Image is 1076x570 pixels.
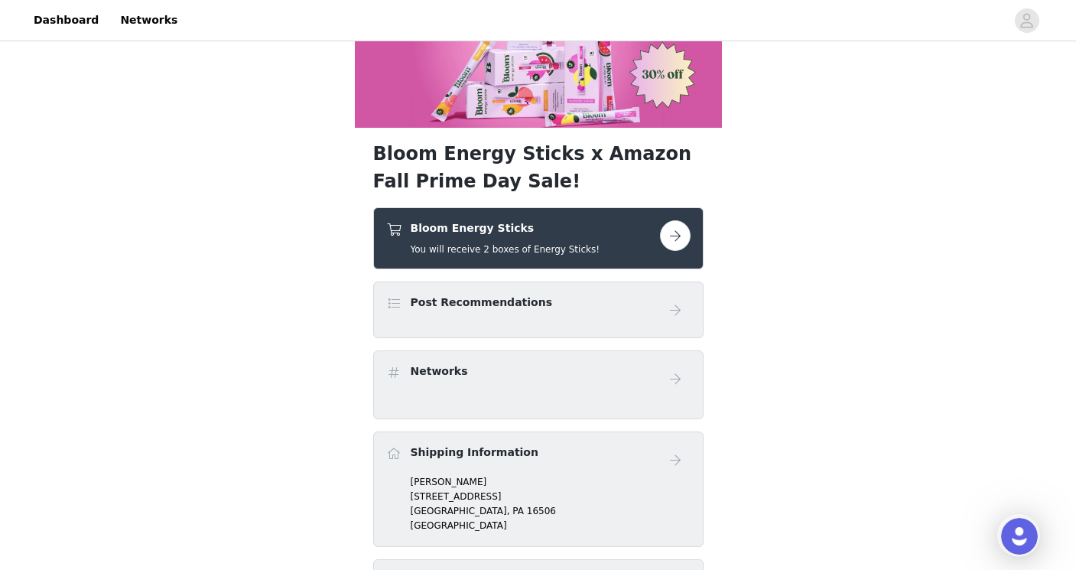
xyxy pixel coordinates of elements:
h4: Post Recommendations [411,295,553,311]
div: Shipping Information [373,432,704,547]
iframe: Intercom live chat [1001,518,1038,555]
a: Networks [111,3,187,37]
h4: Networks [411,363,468,379]
span: PA [512,506,524,516]
div: avatar [1019,8,1034,33]
p: [GEOGRAPHIC_DATA] [411,519,691,533]
div: Networks [373,350,704,419]
div: Bloom Energy Sticks [373,207,704,269]
div: Post Recommendations [373,282,704,338]
a: Dashboard [24,3,108,37]
p: [STREET_ADDRESS] [411,490,691,503]
p: [PERSON_NAME] [411,475,691,489]
span: 16506 [527,506,556,516]
iframe: Intercom live chat discovery launcher [997,514,1040,557]
h5: You will receive 2 boxes of Energy Sticks! [411,243,600,256]
span: [GEOGRAPHIC_DATA], [411,506,510,516]
h4: Bloom Energy Sticks [411,220,600,236]
h4: Shipping Information [411,445,538,461]
h1: Bloom Energy Sticks x Amazon Fall Prime Day Sale! [373,140,704,195]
